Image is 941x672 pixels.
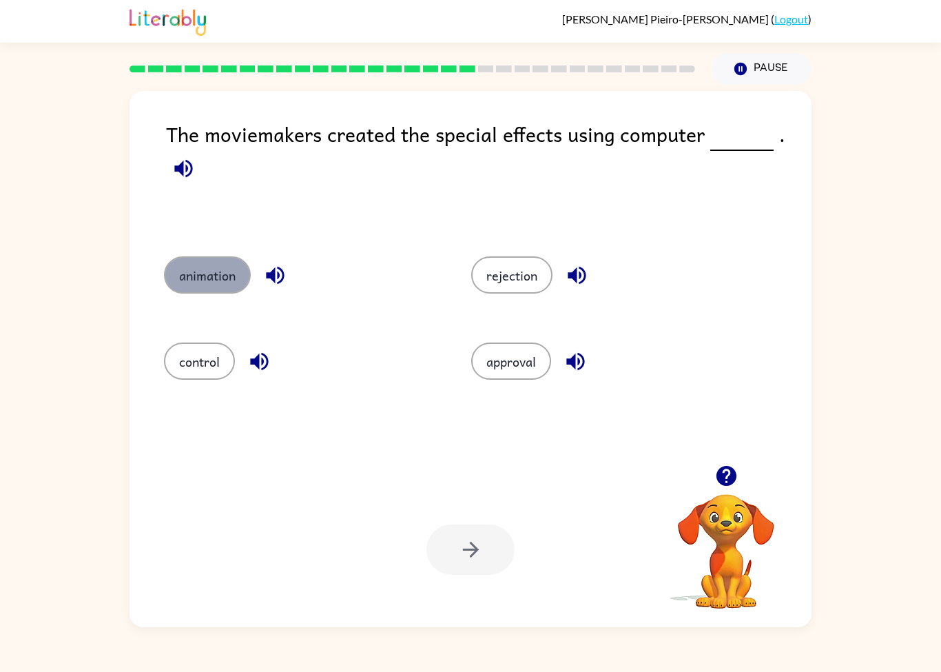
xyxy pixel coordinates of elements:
[562,12,771,26] span: [PERSON_NAME] Pieiro-[PERSON_NAME]
[130,6,206,36] img: Literably
[471,256,552,294] button: rejection
[164,343,235,380] button: control
[164,256,251,294] button: animation
[774,12,808,26] a: Logout
[166,119,811,229] div: The moviemakers created the special effects using computer .
[712,53,811,85] button: Pause
[471,343,551,380] button: approval
[562,12,811,26] div: ( )
[657,473,795,611] video: Your browser must support playing .mp4 files to use Literably. Please try using another browser.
